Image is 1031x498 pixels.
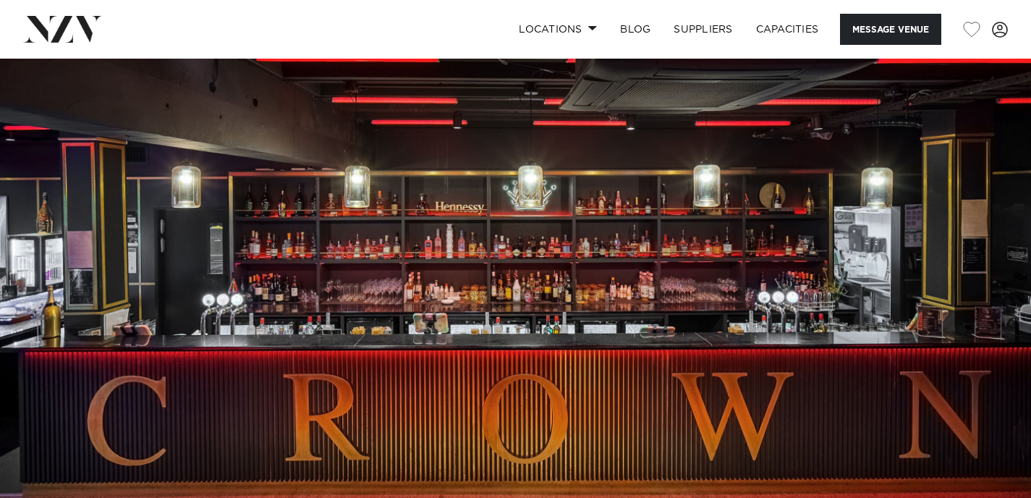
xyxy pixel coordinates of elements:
[507,14,608,45] a: Locations
[608,14,662,45] a: BLOG
[23,16,102,42] img: nzv-logo.png
[662,14,744,45] a: SUPPLIERS
[840,14,941,45] button: Message Venue
[744,14,831,45] a: Capacities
